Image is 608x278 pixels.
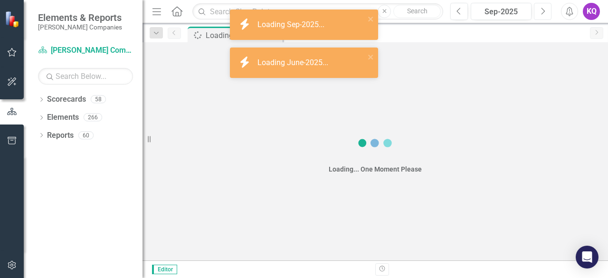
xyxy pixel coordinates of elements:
[38,68,133,85] input: Search Below...
[47,130,74,141] a: Reports
[152,265,177,274] span: Editor
[368,51,374,62] button: close
[84,114,102,122] div: 266
[47,112,79,123] a: Elements
[257,19,327,30] div: Loading Sep-2025...
[329,164,422,174] div: Loading... One Moment Please
[474,6,528,18] div: Sep-2025
[257,58,331,68] div: Loading June-2025...
[206,29,280,41] div: Loading...
[38,12,122,23] span: Elements & Reports
[471,3,532,20] button: Sep-2025
[583,3,600,20] button: KQ
[47,94,86,105] a: Scorecards
[78,131,94,139] div: 60
[91,96,106,104] div: 58
[38,23,122,31] small: [PERSON_NAME] Companies
[393,5,441,18] button: Search
[38,45,133,56] a: [PERSON_NAME] Companies
[576,246,598,268] div: Open Intercom Messenger
[407,7,427,15] span: Search
[5,11,21,28] img: ClearPoint Strategy
[192,3,443,20] input: Search ClearPoint...
[368,13,374,24] button: close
